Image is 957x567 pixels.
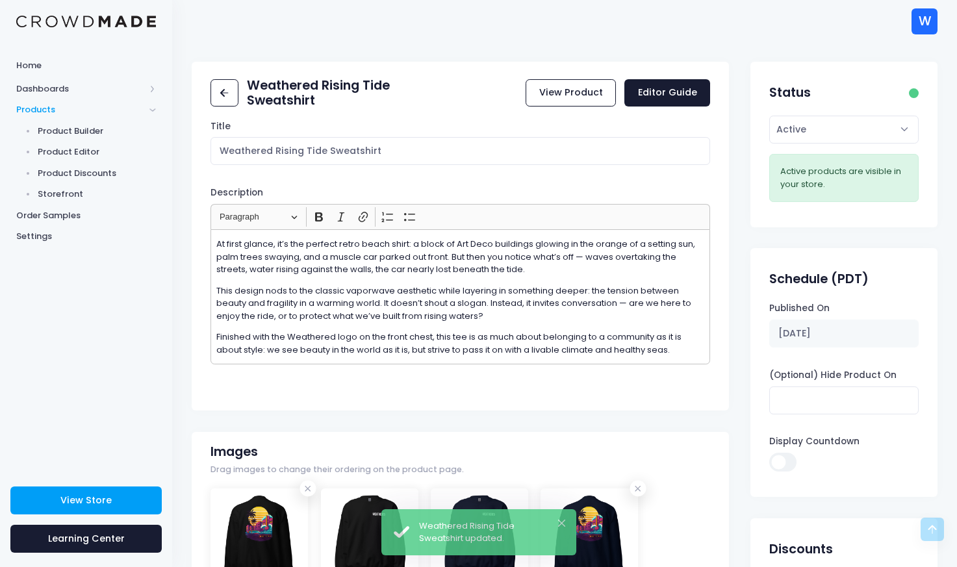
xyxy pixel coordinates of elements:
span: Learning Center [48,532,125,545]
span: Settings [16,230,156,243]
label: Display Countdown [769,435,860,448]
span: Product Builder [38,125,157,138]
p: At first glance, it’s the perfect retro beach shirt: a block of Art Deco buildings glowing in the... [216,238,704,276]
p: Finished with the Weathered logo on the front chest, this tee is as much about belonging to a com... [216,331,704,356]
h2: Status [769,85,811,100]
a: Learning Center [10,525,162,553]
h2: Discounts [769,542,833,557]
span: Dashboards [16,82,145,95]
span: Order Samples [16,209,156,222]
a: Editor Guide [624,79,710,107]
span: Storefront [38,188,157,201]
div: Rich Text Editor, main [211,229,710,364]
div: W [912,8,938,34]
a: View Store [10,486,162,514]
label: (Optional) Hide Product On [769,369,897,382]
button: Paragraph [214,207,303,227]
img: Logo [16,16,156,28]
span: Product Editor [38,145,157,158]
span: Product Discounts [38,167,157,180]
h2: Schedule (PDT) [769,271,869,286]
label: Title [211,120,231,133]
button: × [558,520,565,527]
div: Editor toolbar [211,204,710,229]
span: Drag images to change their ordering on the product page. [211,464,464,476]
h2: Weathered Rising Tide Sweatshirt [247,78,461,108]
span: View Store [60,494,112,507]
span: Home [16,59,156,72]
h2: Images [211,444,258,459]
div: Active products are visible in your store. [780,165,907,190]
p: This design nods to the classic vaporwave aesthetic while layering in something deeper: the tensi... [216,284,704,323]
span: Paragraph [220,209,287,225]
label: Description [211,186,263,199]
a: View Product [526,79,616,107]
label: Published On [769,302,830,315]
span: Products [16,103,145,116]
div: Weathered Rising Tide Sweatshirt updated. [419,520,565,545]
